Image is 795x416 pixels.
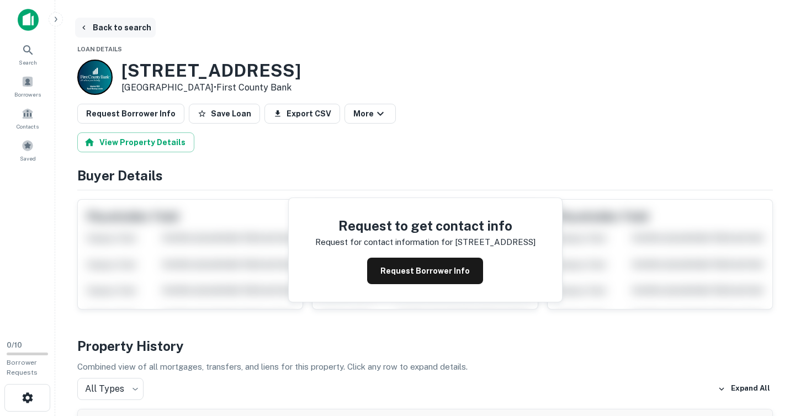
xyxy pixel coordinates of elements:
[18,9,39,31] img: capitalize-icon.png
[189,104,260,124] button: Save Loan
[315,216,536,236] h4: Request to get contact info
[19,58,37,67] span: Search
[3,39,52,69] a: Search
[17,122,39,131] span: Contacts
[7,359,38,376] span: Borrower Requests
[14,90,41,99] span: Borrowers
[715,381,773,397] button: Expand All
[77,46,122,52] span: Loan Details
[77,360,773,374] p: Combined view of all mortgages, transfers, and liens for this property. Click any row to expand d...
[121,60,301,81] h3: [STREET_ADDRESS]
[264,104,340,124] button: Export CSV
[315,236,453,249] p: Request for contact information for
[77,166,773,185] h4: Buyer Details
[77,132,194,152] button: View Property Details
[121,81,301,94] p: [GEOGRAPHIC_DATA] •
[455,236,536,249] p: [STREET_ADDRESS]
[3,103,52,133] a: Contacts
[216,82,291,93] a: First County Bank
[77,104,184,124] button: Request Borrower Info
[7,341,22,349] span: 0 / 10
[75,18,156,38] button: Back to search
[77,378,144,400] div: All Types
[740,328,795,381] iframe: Chat Widget
[20,154,36,163] span: Saved
[3,135,52,165] a: Saved
[3,71,52,101] a: Borrowers
[367,258,483,284] button: Request Borrower Info
[77,336,773,356] h4: Property History
[344,104,396,124] button: More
